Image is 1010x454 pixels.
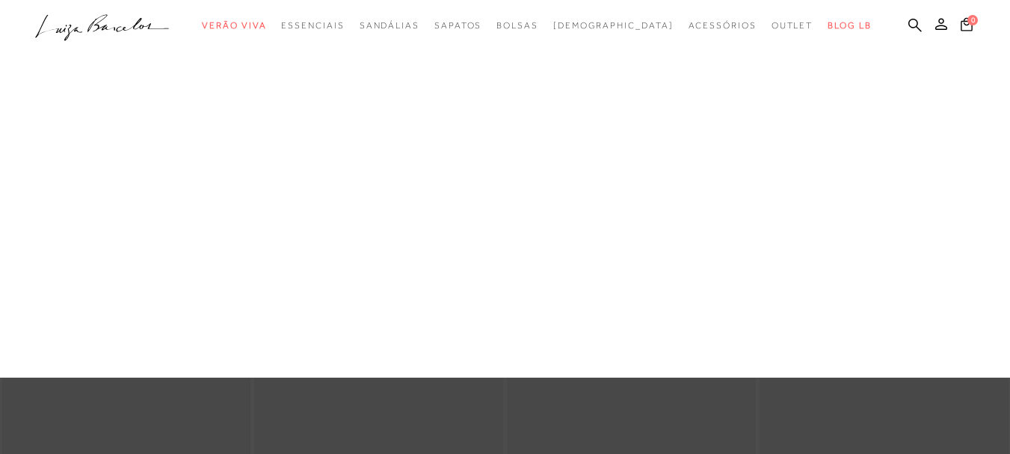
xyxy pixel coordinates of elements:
button: 0 [956,16,977,37]
span: 0 [967,15,978,25]
span: Verão Viva [202,20,266,31]
a: categoryNavScreenReaderText [689,12,757,40]
a: categoryNavScreenReaderText [281,12,344,40]
span: Sapatos [434,20,481,31]
a: BLOG LB [828,12,871,40]
a: categoryNavScreenReaderText [360,12,419,40]
span: Outlet [772,20,813,31]
span: Acessórios [689,20,757,31]
a: categoryNavScreenReaderText [772,12,813,40]
a: noSubCategoriesText [553,12,674,40]
a: categoryNavScreenReaderText [202,12,266,40]
span: Bolsas [496,20,538,31]
span: Sandálias [360,20,419,31]
span: [DEMOGRAPHIC_DATA] [553,20,674,31]
span: BLOG LB [828,20,871,31]
a: categoryNavScreenReaderText [496,12,538,40]
span: Essenciais [281,20,344,31]
a: categoryNavScreenReaderText [434,12,481,40]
